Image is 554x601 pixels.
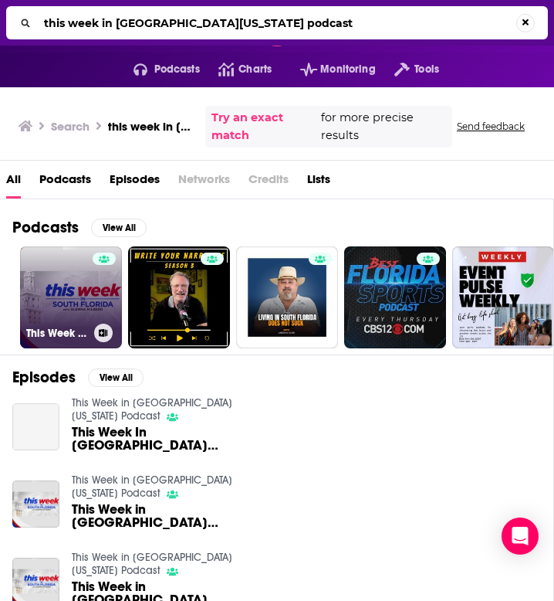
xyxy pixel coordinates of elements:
[502,518,539,555] div: Open Intercom Messenger
[321,109,446,144] span: for more precise results
[154,59,200,80] span: Podcasts
[72,396,232,423] a: This Week in South Florida Podcast
[414,59,439,80] span: Tools
[376,57,439,82] button: open menu
[72,426,248,452] span: This Week In [GEOGRAPHIC_DATA][US_STATE] Podcast
[12,403,59,450] a: This Week In South Florida Podcast
[91,219,147,237] button: View All
[26,327,88,340] h3: This Week in [GEOGRAPHIC_DATA][US_STATE] Podcast
[200,57,272,82] a: Charts
[282,57,376,82] button: open menu
[38,11,516,36] input: Search...
[72,503,248,529] a: This Week in South Florida Podcast: Aug. 20, 2023
[110,167,160,199] a: Episodes
[88,368,144,387] button: View All
[51,119,90,134] h3: Search
[452,120,529,133] button: Send feedback
[12,368,144,387] a: EpisodesView All
[178,167,230,199] span: Networks
[20,246,122,348] a: This Week in [GEOGRAPHIC_DATA][US_STATE] Podcast
[108,119,199,134] h3: this week in [GEOGRAPHIC_DATA][US_STATE] podcast
[248,167,289,199] span: Credits
[6,167,21,199] a: All
[238,59,272,80] span: Charts
[72,474,232,500] a: This Week in South Florida Podcast
[12,368,76,387] h2: Episodes
[211,109,317,144] a: Try an exact match
[307,167,330,199] a: Lists
[72,503,248,529] span: This Week in [GEOGRAPHIC_DATA][US_STATE] Podcast: [DATE]
[39,167,91,199] a: Podcasts
[12,218,79,237] h2: Podcasts
[115,57,200,82] button: open menu
[12,218,147,237] a: PodcastsView All
[72,551,232,577] a: This Week in South Florida Podcast
[320,59,375,80] span: Monitoring
[6,6,548,39] div: Search...
[72,426,248,452] a: This Week In South Florida Podcast
[12,480,59,528] img: This Week in South Florida Podcast: Aug. 20, 2023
